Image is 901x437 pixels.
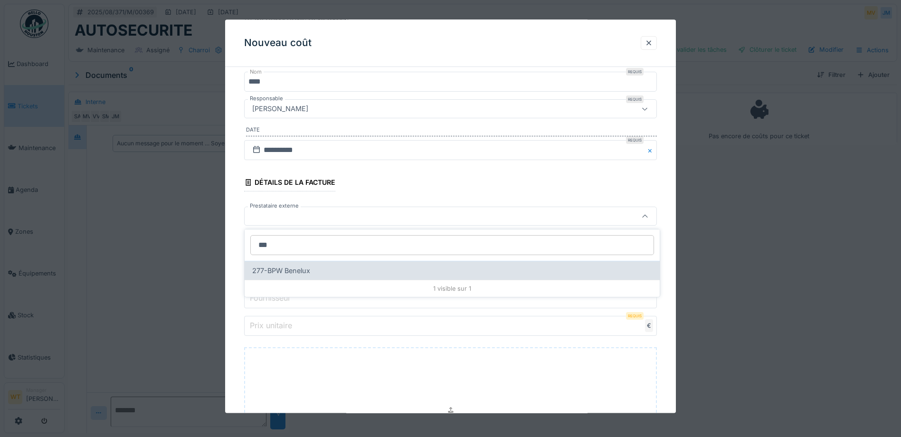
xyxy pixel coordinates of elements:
[626,68,644,76] div: Requis
[645,320,653,332] div: €
[626,313,644,320] div: Requis
[626,136,644,144] div: Requis
[244,175,335,191] div: Détails de la facture
[245,280,660,297] div: 1 visible sur 1
[248,320,294,332] label: Prix unitaire
[246,126,657,137] label: Date
[245,261,660,280] div: 277-BPW Benelux
[646,140,657,160] button: Close
[244,37,312,49] h3: Nouveau coût
[248,202,301,210] label: Prestataire externe
[248,104,312,114] div: [PERSON_NAME]
[248,293,293,304] label: Fournisseur
[248,68,264,76] label: Nom
[248,95,285,103] label: Responsable
[626,96,644,104] div: Requis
